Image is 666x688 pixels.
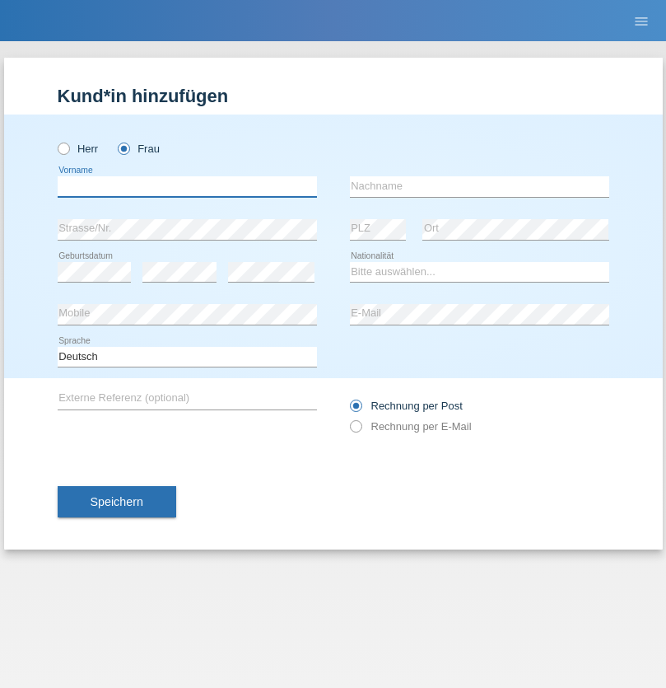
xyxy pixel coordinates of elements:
i: menu [633,13,650,30]
input: Rechnung per Post [350,400,361,420]
label: Rechnung per Post [350,400,463,412]
span: Speichern [91,495,143,508]
input: Frau [118,143,128,153]
button: Speichern [58,486,176,517]
input: Herr [58,143,68,153]
label: Rechnung per E-Mail [350,420,472,433]
input: Rechnung per E-Mail [350,420,361,441]
a: menu [625,16,658,26]
label: Frau [118,143,160,155]
label: Herr [58,143,99,155]
h1: Kund*in hinzufügen [58,86,609,106]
